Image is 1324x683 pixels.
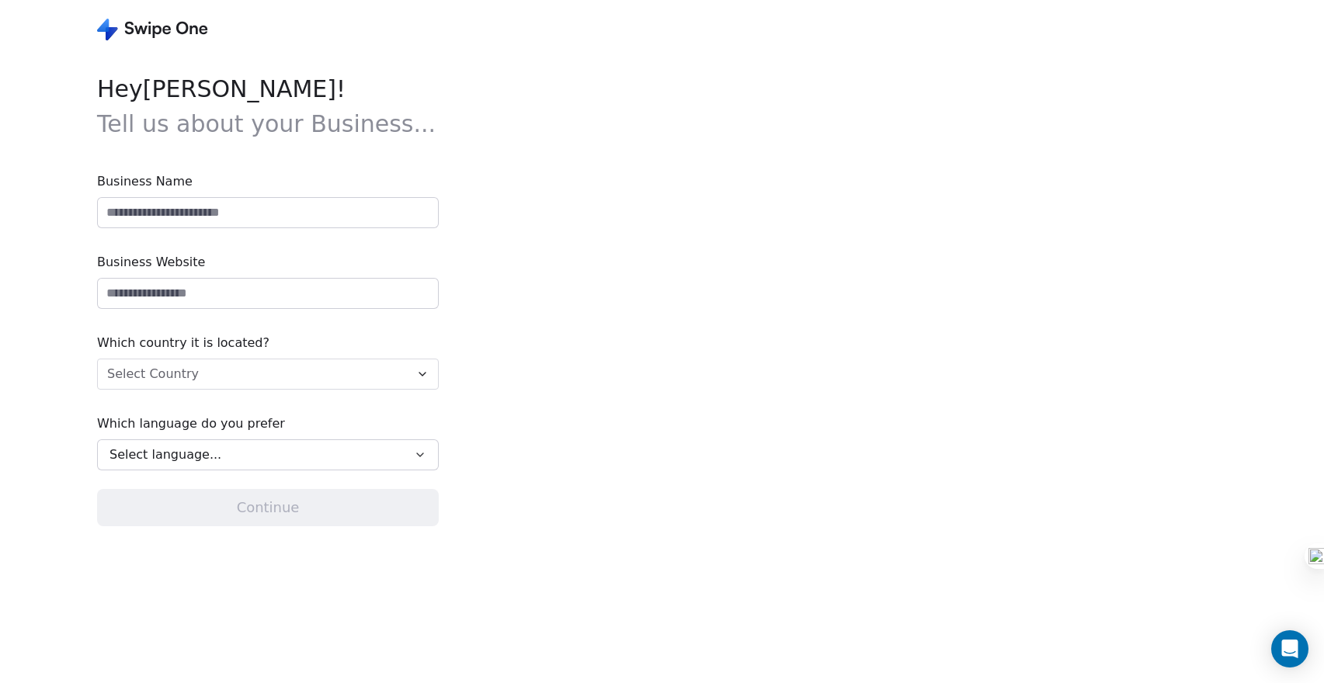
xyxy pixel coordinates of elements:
span: Business Website [97,253,439,272]
button: Continue [97,489,439,526]
span: Which country it is located? [97,334,439,352]
span: Hey [PERSON_NAME] ! [97,71,439,141]
span: Select Country [107,365,199,383]
span: Select language... [109,446,221,464]
span: Tell us about your Business... [97,110,436,137]
div: Open Intercom Messenger [1271,630,1308,667]
span: Which language do you prefer [97,414,439,433]
span: Business Name [97,172,439,191]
